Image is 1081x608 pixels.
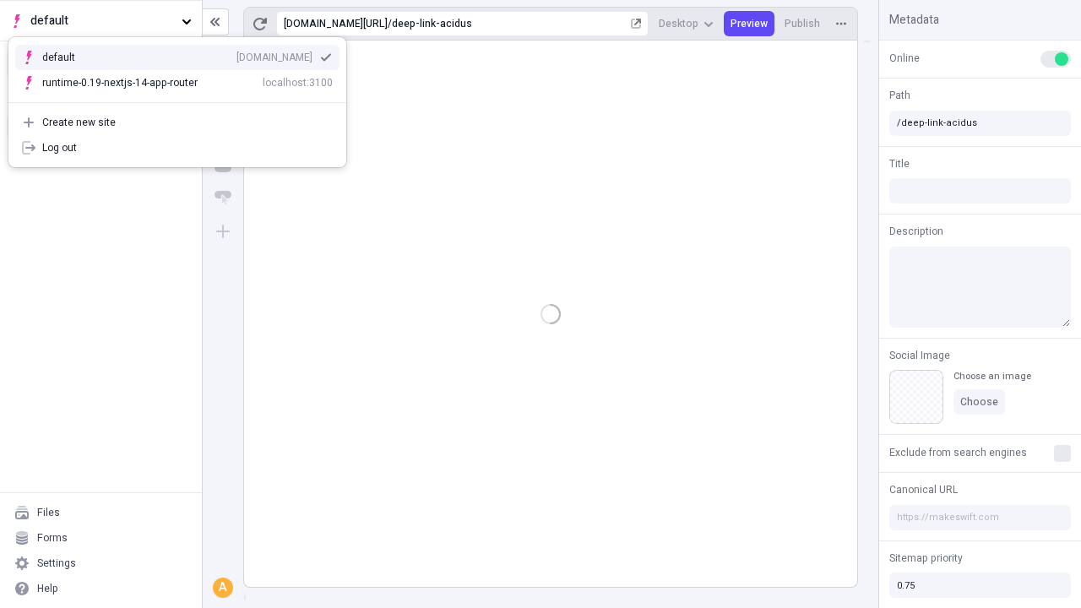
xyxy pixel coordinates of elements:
div: Settings [37,556,76,570]
div: Help [37,582,58,595]
div: Choose an image [953,370,1031,383]
button: Desktop [652,11,720,36]
div: Suggestions [8,38,346,102]
span: Desktop [659,17,698,30]
span: Path [889,88,910,103]
div: Forms [37,531,68,545]
button: Button [208,182,238,213]
span: Online [889,51,920,66]
span: Title [889,156,910,171]
span: Preview [731,17,768,30]
div: [URL][DOMAIN_NAME] [284,17,388,30]
div: localhost:3100 [263,76,333,90]
div: / [388,17,392,30]
span: Choose [960,395,998,409]
span: Exclude from search engines [889,445,1027,460]
input: https://makeswift.com [889,505,1071,530]
span: Publish [785,17,820,30]
span: default [30,12,175,30]
button: Preview [724,11,774,36]
button: Publish [778,11,827,36]
span: Social Image [889,348,950,363]
div: Files [37,506,60,519]
div: deep-link-acidus [392,17,627,30]
button: Choose [953,389,1005,415]
div: A [215,579,231,596]
div: runtime-0.19-nextjs-14-app-router [42,76,198,90]
span: Sitemap priority [889,551,963,566]
div: [DOMAIN_NAME] [236,51,312,64]
span: Description [889,224,943,239]
div: default [42,51,101,64]
span: Canonical URL [889,482,958,497]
